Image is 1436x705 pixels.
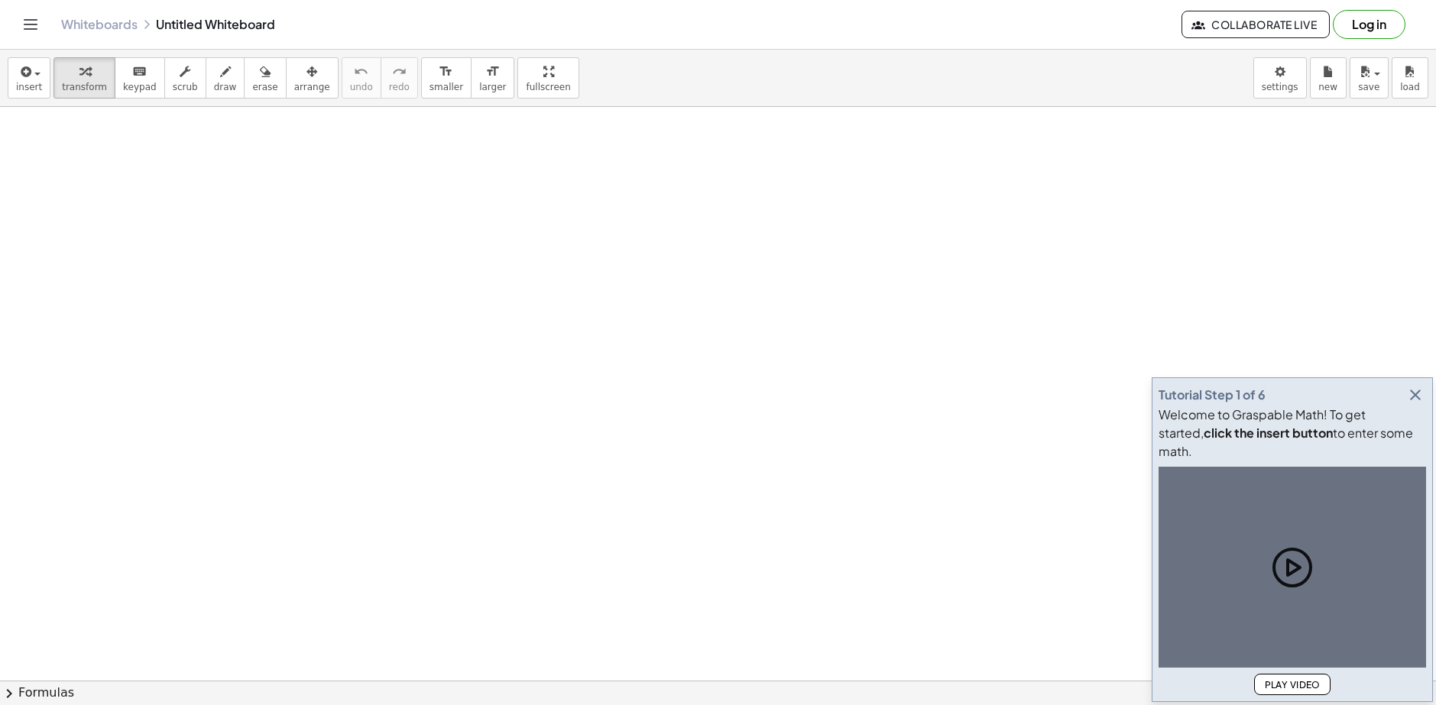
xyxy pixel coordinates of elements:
button: fullscreen [517,57,579,99]
button: erase [244,57,286,99]
div: Welcome to Graspable Math! To get started, to enter some math. [1159,406,1426,461]
div: Tutorial Step 1 of 6 [1159,386,1266,404]
span: insert [16,82,42,92]
button: save [1350,57,1389,99]
span: save [1358,82,1379,92]
span: transform [62,82,107,92]
button: new [1310,57,1347,99]
b: click the insert button [1204,425,1333,441]
span: arrange [294,82,330,92]
i: format_size [485,63,500,81]
button: undoundo [342,57,381,99]
button: load [1392,57,1428,99]
button: arrange [286,57,339,99]
button: insert [8,57,50,99]
button: format_sizelarger [471,57,514,99]
span: redo [389,82,410,92]
button: Collaborate Live [1182,11,1330,38]
button: format_sizesmaller [421,57,472,99]
span: Collaborate Live [1195,18,1317,31]
button: redoredo [381,57,418,99]
span: new [1318,82,1337,92]
span: erase [252,82,277,92]
button: draw [206,57,245,99]
span: undo [350,82,373,92]
a: Whiteboards [61,17,138,32]
span: larger [479,82,506,92]
span: scrub [173,82,198,92]
span: load [1400,82,1420,92]
button: transform [53,57,115,99]
i: format_size [439,63,453,81]
span: Play Video [1264,679,1321,690]
button: Toggle navigation [18,12,43,37]
button: keyboardkeypad [115,57,165,99]
button: Play Video [1254,674,1331,695]
span: keypad [123,82,157,92]
i: undo [354,63,368,81]
span: settings [1262,82,1298,92]
i: redo [392,63,407,81]
button: Log in [1333,10,1405,39]
i: keyboard [132,63,147,81]
span: fullscreen [526,82,570,92]
span: smaller [430,82,463,92]
button: scrub [164,57,206,99]
button: settings [1253,57,1307,99]
span: draw [214,82,237,92]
